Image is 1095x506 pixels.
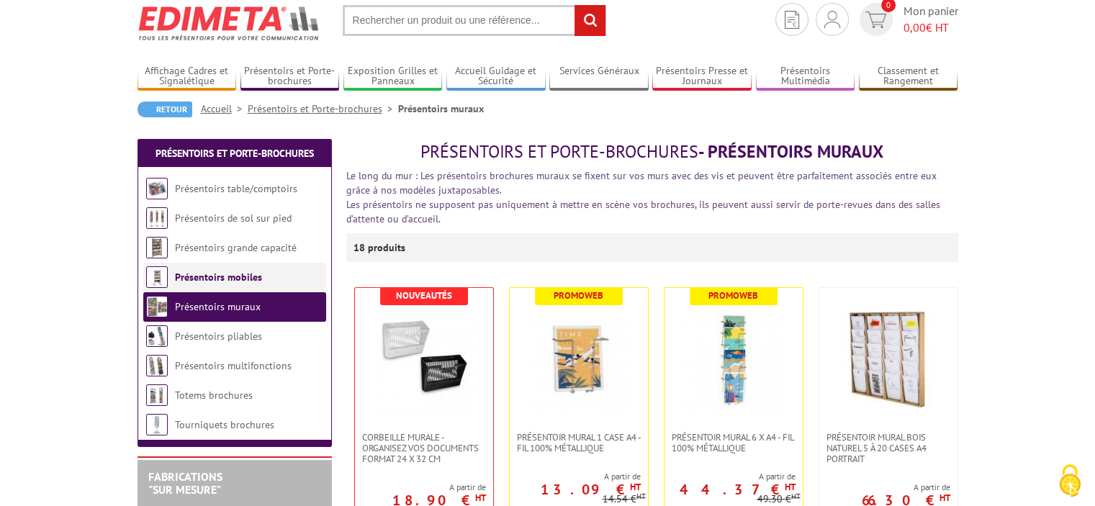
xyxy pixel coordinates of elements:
span: 0,00 [904,20,926,35]
img: Présentoirs pliables [146,325,168,347]
span: € HT [904,19,958,36]
a: Présentoir Mural Bois naturel 5 à 20 cases A4 Portrait [819,432,957,464]
p: 14.54 € [603,494,646,505]
a: Présentoirs grande capacité [175,241,297,254]
a: Présentoirs pliables [175,330,262,343]
img: Présentoir mural 6 x A4 - Fil 100% métallique [683,310,784,410]
img: Cookies (fenêtre modale) [1052,463,1088,499]
img: devis rapide [785,11,799,29]
img: devis rapide [824,11,840,28]
a: Retour [138,101,192,117]
b: Nouveautés [396,289,452,302]
a: Tourniquets brochures [175,418,274,431]
a: FABRICATIONS"Sur Mesure" [148,469,222,497]
img: Totems brochures [146,384,168,406]
p: 49.30 € [757,494,801,505]
a: Présentoirs Presse et Journaux [652,65,752,89]
input: rechercher [574,5,605,36]
span: Présentoirs et Porte-brochures [420,140,698,163]
span: Présentoir Mural Bois naturel 5 à 20 cases A4 Portrait [826,432,950,464]
b: Promoweb [708,289,758,302]
img: Corbeille Murale - Organisez vos documents format 24 x 32 cm [374,310,474,410]
sup: HT [939,492,950,504]
button: Cookies (fenêtre modale) [1045,457,1095,506]
img: Présentoirs table/comptoirs [146,178,168,199]
a: Présentoir mural 1 case A4 - Fil 100% métallique [510,432,648,453]
p: 44.37 € [680,485,796,494]
span: Corbeille Murale - Organisez vos documents format 24 x 32 cm [362,432,486,464]
a: Présentoirs muraux [175,300,261,313]
span: Mon panier [904,3,958,36]
p: 66.30 € [862,496,950,505]
sup: HT [475,492,486,504]
img: Présentoir mural 1 case A4 - Fil 100% métallique [528,310,629,410]
a: devis rapide 0 Mon panier 0,00€ HT [856,3,958,36]
a: Accueil Guidage et Sécurité [446,65,546,89]
a: Présentoirs multifonctions [175,359,292,372]
sup: HT [630,481,641,493]
span: A partir de [862,482,950,493]
a: Présentoir mural 6 x A4 - Fil 100% métallique [664,432,803,453]
img: Présentoirs mobiles [146,266,168,288]
img: devis rapide [865,12,886,28]
p: 13.09 € [541,485,641,494]
img: Présentoir Mural Bois naturel 5 à 20 cases A4 Portrait [838,310,939,410]
img: Tourniquets brochures [146,414,168,435]
a: Totems brochures [175,389,253,402]
span: Présentoir mural 1 case A4 - Fil 100% métallique [517,432,641,453]
a: Présentoirs de sol sur pied [175,212,292,225]
a: Exposition Grilles et Panneaux [343,65,443,89]
img: Présentoirs multifonctions [146,355,168,376]
sup: HT [636,491,646,501]
span: Présentoir mural 6 x A4 - Fil 100% métallique [672,432,796,453]
span: A partir de [392,482,486,493]
a: Présentoirs Multimédia [756,65,855,89]
a: Présentoirs table/comptoirs [175,182,297,195]
b: Promoweb [554,289,603,302]
a: Classement et Rangement [859,65,958,89]
img: Présentoirs de sol sur pied [146,207,168,229]
li: Présentoirs muraux [398,101,484,116]
a: Corbeille Murale - Organisez vos documents format 24 x 32 cm [355,432,493,464]
span: A partir de [664,471,796,482]
span: A partir de [510,471,641,482]
a: Accueil [201,102,248,115]
img: Présentoirs grande capacité [146,237,168,258]
input: Rechercher un produit ou une référence... [343,5,606,36]
a: Affichage Cadres et Signalétique [138,65,237,89]
a: Présentoirs et Porte-brochures [240,65,340,89]
h1: - Présentoirs muraux [346,143,958,161]
sup: HT [791,491,801,501]
font: Les présentoirs ne supposent pas uniquement à mettre en scène vos brochures, ils peuvent aussi se... [346,198,940,225]
p: 18 produits [353,233,407,262]
p: 18.90 € [392,496,486,505]
a: Présentoirs et Porte-brochures [248,102,398,115]
a: Présentoirs et Porte-brochures [156,147,314,160]
img: Présentoirs muraux [146,296,168,317]
font: Le long du mur : Les présentoirs brochures muraux se fixent sur vos murs avec des vis et peuvent ... [346,169,937,196]
sup: HT [785,481,796,493]
a: Présentoirs mobiles [175,271,262,284]
a: Services Généraux [549,65,649,89]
